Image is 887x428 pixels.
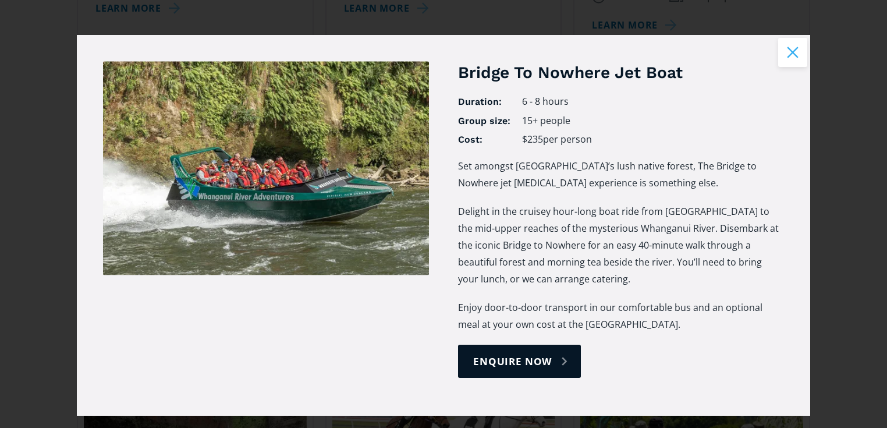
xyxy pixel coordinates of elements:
button: Close modal [778,38,807,67]
div: per person [543,133,592,146]
h3: Bridge To Nowhere Jet Boat [458,61,784,84]
p: Enjoy door-to-door transport in our comfortable bus and an optional meal at your own cost at the ... [458,299,784,333]
img: Bridge To Nowhere Jet Boat [103,61,429,275]
div: 15+ people [522,115,784,128]
h4: Group size: [458,115,510,128]
p: Delight in the cruisey hour-long boat ride from [GEOGRAPHIC_DATA] to the mid-upper reaches of the... [458,203,784,288]
div: 235 [527,133,543,146]
h4: Cost: [458,133,510,146]
a: enquire now [458,345,581,378]
h4: Duration: [458,95,510,108]
p: Set amongst [GEOGRAPHIC_DATA]’s lush native forest, The Bridge to Nowhere jet [MEDICAL_DATA] expe... [458,158,784,192]
div: $ [522,133,527,146]
div: 6 - 8 hours [522,95,784,108]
